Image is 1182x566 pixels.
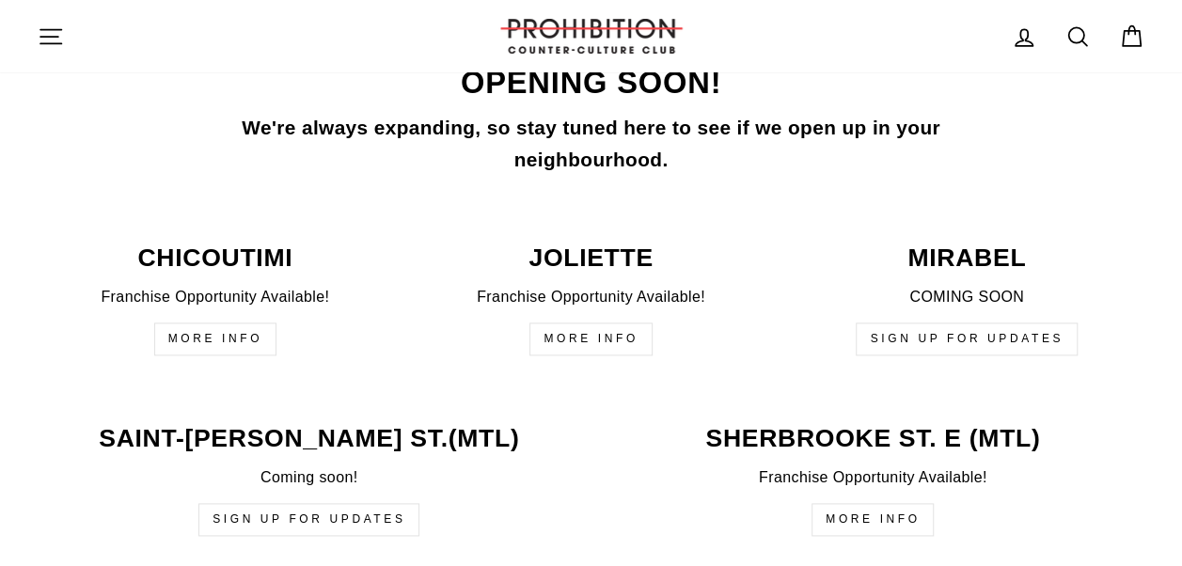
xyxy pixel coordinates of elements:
p: Franchise Opportunity Available! [414,285,769,309]
strong: We're always expanding, so stay tuned here to see if we open up in your neighbourhood. [242,117,940,169]
p: JOLIETTE [414,245,769,271]
p: MIRABEL [789,245,1144,271]
a: MORE INFO [154,322,276,355]
p: Chicoutimi [38,245,393,271]
a: SIGN UP FOR UPDATES [856,322,1077,355]
p: Coming soon! [38,465,581,490]
img: PROHIBITION COUNTER-CULTURE CLUB [497,19,686,54]
p: COMING SOON [789,285,1144,309]
p: Franchise Opportunity Available! [602,465,1145,490]
p: Sherbrooke st. E (mtl) [602,426,1145,451]
p: Franchise Opportunity Available! [38,285,393,309]
a: More Info [812,503,934,536]
p: opening soon! [179,68,1003,99]
a: Sign up for updates [198,503,419,536]
p: Saint-[PERSON_NAME] St.(MTL) [38,426,581,451]
a: More Info [529,322,652,355]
